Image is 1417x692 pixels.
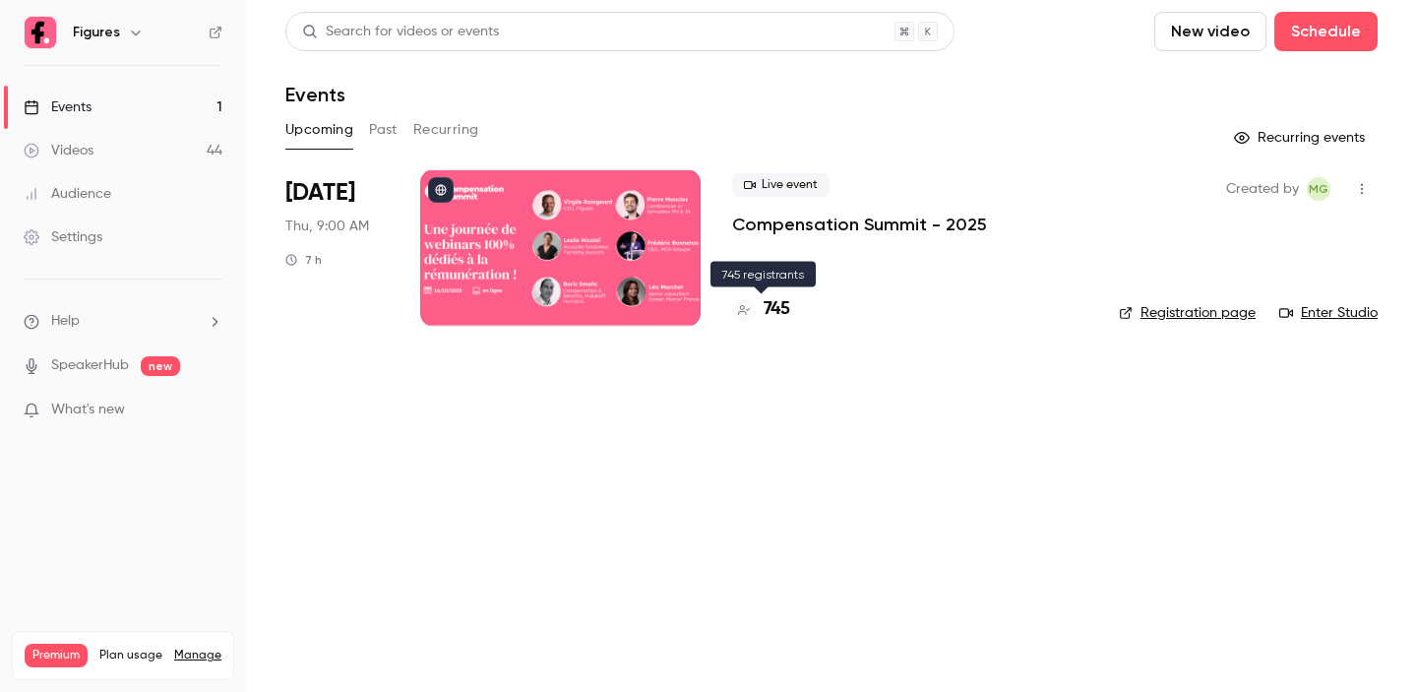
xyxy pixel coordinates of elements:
[732,296,790,323] a: 745
[369,114,398,146] button: Past
[285,169,389,327] div: Oct 16 Thu, 9:00 AM (Europe/Paris)
[25,17,56,48] img: Figures
[24,311,222,332] li: help-dropdown-opener
[285,114,353,146] button: Upcoming
[285,217,369,236] span: Thu, 9:00 AM
[1225,122,1378,154] button: Recurring events
[73,23,120,42] h6: Figures
[174,648,221,663] a: Manage
[285,177,355,209] span: [DATE]
[141,356,180,376] span: new
[1119,303,1256,323] a: Registration page
[24,227,102,247] div: Settings
[1274,12,1378,51] button: Schedule
[24,141,93,160] div: Videos
[24,97,92,117] div: Events
[51,400,125,420] span: What's new
[199,402,222,419] iframe: Noticeable Trigger
[732,173,830,197] span: Live event
[285,83,345,106] h1: Events
[1279,303,1378,323] a: Enter Studio
[1307,177,1330,201] span: Mégane Gateau
[99,648,162,663] span: Plan usage
[764,296,790,323] h4: 745
[413,114,479,146] button: Recurring
[51,311,80,332] span: Help
[1309,177,1328,201] span: MG
[732,213,987,236] a: Compensation Summit - 2025
[302,22,499,42] div: Search for videos or events
[1154,12,1266,51] button: New video
[24,184,111,204] div: Audience
[1226,177,1299,201] span: Created by
[51,355,129,376] a: SpeakerHub
[25,644,88,667] span: Premium
[285,252,322,268] div: 7 h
